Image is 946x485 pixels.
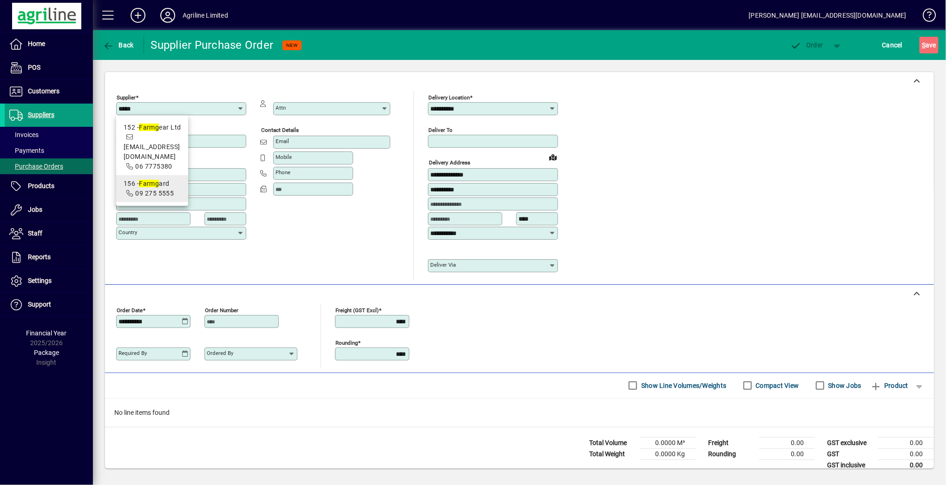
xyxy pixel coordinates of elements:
[276,169,290,176] mat-label: Phone
[5,293,93,316] a: Support
[5,127,93,143] a: Invoices
[124,123,181,132] div: 152 - ear Ltd
[26,329,67,337] span: Financial Year
[878,459,934,471] td: 0.00
[205,307,238,313] mat-label: Order number
[882,38,903,52] span: Cancel
[585,437,640,448] td: Total Volume
[786,37,828,53] button: Order
[28,87,59,95] span: Customers
[428,127,453,133] mat-label: Deliver To
[28,182,54,190] span: Products
[916,2,934,32] a: Knowledge Base
[749,8,907,23] div: [PERSON_NAME] [EMAIL_ADDRESS][DOMAIN_NAME]
[9,163,63,170] span: Purchase Orders
[123,7,153,24] button: Add
[5,80,93,103] a: Customers
[105,399,934,427] div: No line items found
[136,163,172,170] span: 06 7775380
[34,349,59,356] span: Package
[920,37,939,53] button: Save
[28,111,54,118] span: Suppliers
[28,301,51,308] span: Support
[5,246,93,269] a: Reports
[100,37,136,53] button: Back
[139,180,159,187] em: Farmg
[5,158,93,174] a: Purchase Orders
[822,448,878,459] td: GST
[276,138,289,144] mat-label: Email
[151,38,274,52] div: Supplier Purchase Order
[28,40,45,47] span: Home
[5,143,93,158] a: Payments
[703,448,759,459] td: Rounding
[790,41,823,49] span: Order
[639,381,726,390] label: Show Line Volumes/Weights
[276,105,286,111] mat-label: Attn
[28,206,42,213] span: Jobs
[759,437,815,448] td: 0.00
[545,150,560,164] a: View on map
[139,124,159,131] em: Farmg
[117,307,143,313] mat-label: Order date
[880,37,905,53] button: Cancel
[585,448,640,459] td: Total Weight
[5,175,93,198] a: Products
[93,37,144,53] app-page-header-button: Back
[822,459,878,471] td: GST inclusive
[640,448,696,459] td: 0.0000 Kg
[9,147,44,154] span: Payments
[5,198,93,222] a: Jobs
[759,448,815,459] td: 0.00
[754,381,799,390] label: Compact View
[703,437,759,448] td: Freight
[428,94,470,101] mat-label: Delivery Location
[116,119,188,175] mat-option: 152 - Farmgear Ltd
[116,175,188,202] mat-option: 156 - Farmgard
[103,41,134,49] span: Back
[5,269,93,293] a: Settings
[124,143,180,160] span: [EMAIL_ADDRESS][DOMAIN_NAME]
[118,229,137,236] mat-label: Country
[335,307,379,313] mat-label: Freight (GST excl)
[28,253,51,261] span: Reports
[878,448,934,459] td: 0.00
[827,381,861,390] label: Show Jobs
[136,190,174,197] span: 09 275 5555
[878,437,934,448] td: 0.00
[28,277,52,284] span: Settings
[117,94,136,101] mat-label: Supplier
[124,179,181,189] div: 156 - ard
[153,7,183,24] button: Profile
[183,8,228,23] div: Agriline Limited
[640,437,696,448] td: 0.0000 M³
[286,42,298,48] span: NEW
[5,56,93,79] a: POS
[922,38,936,52] span: ave
[118,350,147,356] mat-label: Required by
[28,229,42,237] span: Staff
[207,350,233,356] mat-label: Ordered by
[276,154,292,160] mat-label: Mobile
[5,222,93,245] a: Staff
[28,64,40,71] span: POS
[9,131,39,138] span: Invoices
[335,339,358,346] mat-label: Rounding
[822,437,878,448] td: GST exclusive
[430,262,456,268] mat-label: Deliver via
[5,33,93,56] a: Home
[922,41,926,49] span: S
